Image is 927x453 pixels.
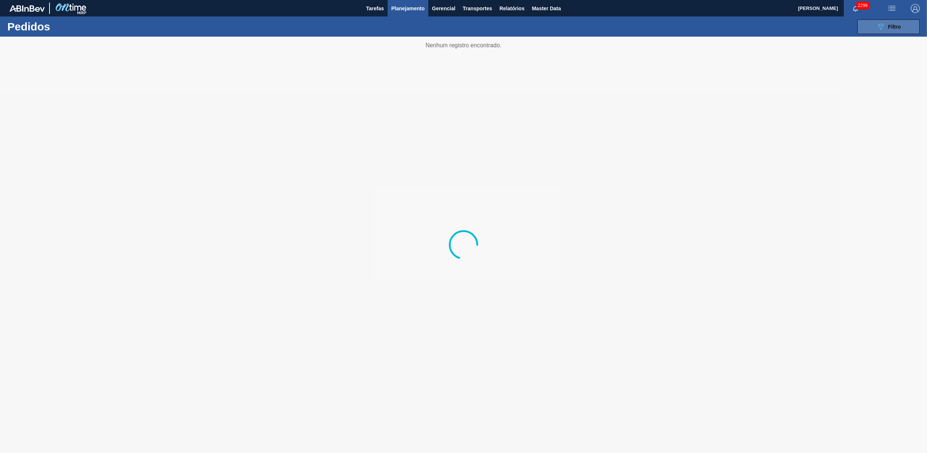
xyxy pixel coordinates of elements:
[856,1,869,10] span: 2299
[532,4,561,13] span: Master Data
[432,4,455,13] span: Gerencial
[887,4,896,13] img: userActions
[888,24,901,30] span: Filtro
[499,4,524,13] span: Relatórios
[463,4,492,13] span: Transportes
[911,4,920,13] img: Logout
[391,4,425,13] span: Planejamento
[7,22,121,31] h1: Pedidos
[857,19,920,34] button: Filtro
[10,5,45,12] img: TNhmsLtSVTkK8tSr43FrP2fwEKptu5GPRR3wAAAABJRU5ErkJggg==
[366,4,384,13] span: Tarefas
[844,3,867,14] button: Notificações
